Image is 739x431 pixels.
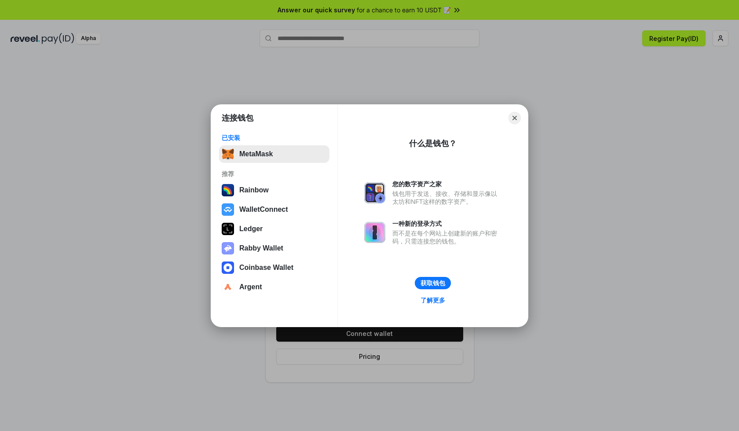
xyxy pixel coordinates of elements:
[219,201,329,218] button: WalletConnect
[392,190,501,206] div: 钱包用于发送、接收、存储和显示像以太坊和NFT这样的数字资产。
[222,170,327,178] div: 推荐
[222,134,327,142] div: 已安装
[239,225,263,233] div: Ledger
[239,244,283,252] div: Rabby Wallet
[222,262,234,274] img: svg+xml,%3Csvg%20width%3D%2228%22%20height%3D%2228%22%20viewBox%3D%220%200%2028%2028%22%20fill%3D...
[219,181,329,199] button: Rainbow
[222,148,234,160] img: svg+xml,%3Csvg%20fill%3D%22none%22%20height%3D%2233%22%20viewBox%3D%220%200%2035%2033%22%20width%...
[219,220,329,238] button: Ledger
[239,186,269,194] div: Rainbow
[239,283,262,291] div: Argent
[415,277,451,289] button: 获取钱包
[392,229,501,245] div: 而不是在每个网站上创建新的账户和密码，只需连接您的钱包。
[239,264,293,272] div: Coinbase Wallet
[415,295,450,306] a: 了解更多
[392,220,501,228] div: 一种新的登录方式
[392,180,501,188] div: 您的数字资产之家
[219,145,329,163] button: MetaMask
[239,206,288,214] div: WalletConnect
[222,223,234,235] img: svg+xml,%3Csvg%20xmlns%3D%22http%3A%2F%2Fwww.w3.org%2F2000%2Fsvg%22%20width%3D%2228%22%20height%3...
[421,296,445,304] div: 了解更多
[219,239,329,257] button: Rabby Wallet
[222,203,234,216] img: svg+xml,%3Csvg%20width%3D%2228%22%20height%3D%2228%22%20viewBox%3D%220%200%2028%2028%22%20fill%3D...
[421,279,445,287] div: 获取钱包
[222,184,234,196] img: svg+xml,%3Csvg%20width%3D%22120%22%20height%3D%22120%22%20viewBox%3D%220%200%20120%20120%22%20fil...
[222,113,253,123] h1: 连接钱包
[409,138,457,149] div: 什么是钱包？
[364,222,385,243] img: svg+xml,%3Csvg%20xmlns%3D%22http%3A%2F%2Fwww.w3.org%2F2000%2Fsvg%22%20fill%3D%22none%22%20viewBox...
[239,150,273,158] div: MetaMask
[222,281,234,293] img: svg+xml,%3Csvg%20width%3D%2228%22%20height%3D%2228%22%20viewBox%3D%220%200%2028%2028%22%20fill%3D...
[364,182,385,203] img: svg+xml,%3Csvg%20xmlns%3D%22http%3A%2F%2Fwww.w3.org%2F2000%2Fsvg%22%20fill%3D%22none%22%20viewBox...
[219,278,329,296] button: Argent
[219,259,329,276] button: Coinbase Wallet
[222,242,234,254] img: svg+xml,%3Csvg%20xmlns%3D%22http%3A%2F%2Fwww.w3.org%2F2000%2Fsvg%22%20fill%3D%22none%22%20viewBox...
[509,112,521,124] button: Close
